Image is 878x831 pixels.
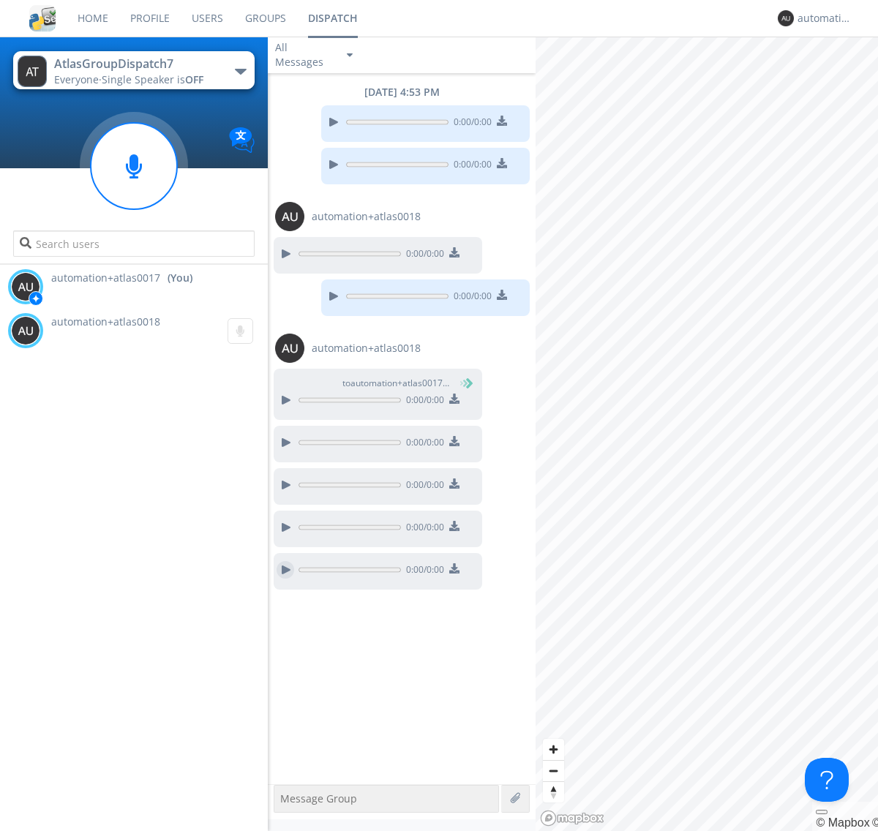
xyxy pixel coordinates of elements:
[450,377,472,389] span: (You)
[54,56,219,72] div: AtlasGroupDispatch7
[778,10,794,26] img: 373638.png
[497,158,507,168] img: download media button
[401,478,444,495] span: 0:00 / 0:00
[449,521,459,531] img: download media button
[13,230,254,257] input: Search users
[543,781,564,802] button: Reset bearing to north
[543,761,564,781] span: Zoom out
[268,85,536,99] div: [DATE] 4:53 PM
[449,563,459,574] img: download media button
[11,272,40,301] img: 373638.png
[798,11,852,26] div: automation+atlas0017
[168,271,192,285] div: (You)
[51,315,160,328] span: automation+atlas0018
[449,116,492,132] span: 0:00 / 0:00
[275,40,334,69] div: All Messages
[185,72,203,86] span: OFF
[543,782,564,802] span: Reset bearing to north
[102,72,203,86] span: Single Speaker is
[275,202,304,231] img: 373638.png
[816,810,828,814] button: Toggle attribution
[449,247,459,257] img: download media button
[275,334,304,363] img: 373638.png
[497,290,507,300] img: download media button
[347,53,353,57] img: caret-down-sm.svg
[401,436,444,452] span: 0:00 / 0:00
[449,290,492,306] span: 0:00 / 0:00
[54,72,219,87] div: Everyone ·
[449,436,459,446] img: download media button
[11,316,40,345] img: 373638.png
[543,760,564,781] button: Zoom out
[497,116,507,126] img: download media button
[29,5,56,31] img: cddb5a64eb264b2086981ab96f4c1ba7
[543,739,564,760] button: Zoom in
[816,816,869,829] a: Mapbox
[805,758,849,802] iframe: Toggle Customer Support
[401,563,444,579] span: 0:00 / 0:00
[312,209,421,224] span: automation+atlas0018
[449,158,492,174] span: 0:00 / 0:00
[312,341,421,356] span: automation+atlas0018
[51,271,160,285] span: automation+atlas0017
[449,478,459,489] img: download media button
[18,56,47,87] img: 373638.png
[401,247,444,263] span: 0:00 / 0:00
[229,127,255,153] img: Translation enabled
[401,394,444,410] span: 0:00 / 0:00
[342,377,452,390] span: to automation+atlas0017
[540,810,604,827] a: Mapbox logo
[449,394,459,404] img: download media button
[13,51,254,89] button: AtlasGroupDispatch7Everyone·Single Speaker isOFF
[401,521,444,537] span: 0:00 / 0:00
